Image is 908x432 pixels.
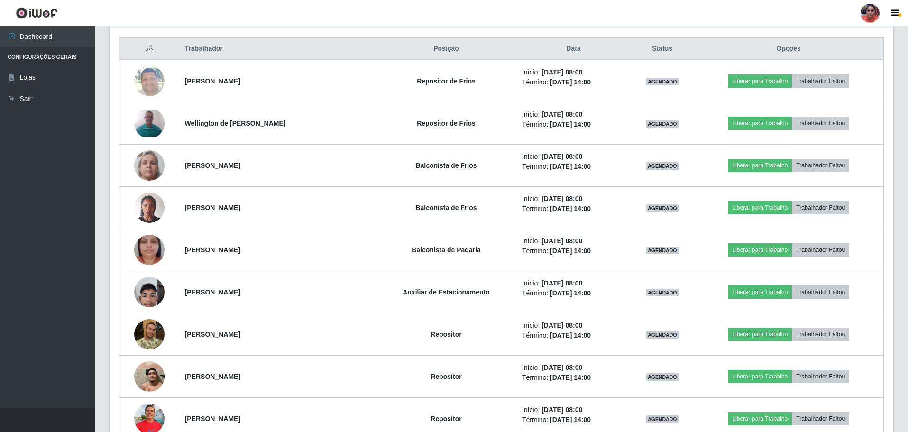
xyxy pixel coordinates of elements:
th: Status [631,38,694,60]
time: [DATE] 14:00 [550,416,591,423]
button: Liberar para Trabalho [728,285,792,299]
span: AGENDADO [646,373,679,381]
button: Liberar para Trabalho [728,412,792,425]
li: Início: [522,194,625,204]
strong: [PERSON_NAME] [185,373,240,380]
time: [DATE] 14:00 [550,78,591,86]
strong: Balconista de Frios [415,204,477,211]
img: CoreUI Logo [16,7,58,19]
time: [DATE] 08:00 [541,110,582,118]
time: [DATE] 14:00 [550,374,591,381]
strong: Repositor de Frios [417,119,476,127]
strong: Repositor [431,415,461,423]
th: Data [516,38,631,60]
img: 1711628475483.jpeg [134,132,165,199]
li: Término: [522,204,625,214]
li: Início: [522,321,625,331]
button: Trabalhador Faltou [792,74,849,88]
th: Opções [694,38,883,60]
button: Liberar para Trabalho [728,117,792,130]
li: Término: [522,119,625,129]
li: Início: [522,110,625,119]
strong: [PERSON_NAME] [185,162,240,169]
button: Liberar para Trabalho [728,201,792,214]
img: 1757117201281.jpeg [134,356,165,396]
button: Trabalhador Faltou [792,412,849,425]
time: [DATE] 14:00 [550,163,591,170]
strong: Wellington de [PERSON_NAME] [185,119,286,127]
button: Liberar para Trabalho [728,328,792,341]
span: AGENDADO [646,204,679,212]
li: Início: [522,405,625,415]
button: Trabalhador Faltou [792,159,849,172]
time: [DATE] 14:00 [550,120,591,128]
time: [DATE] 14:00 [550,289,591,297]
span: AGENDADO [646,120,679,128]
time: [DATE] 14:00 [550,247,591,255]
time: [DATE] 08:00 [541,237,582,245]
strong: Repositor de Frios [417,77,476,85]
time: [DATE] 08:00 [541,68,582,76]
strong: [PERSON_NAME] [185,77,240,85]
li: Término: [522,246,625,256]
button: Trabalhador Faltou [792,285,849,299]
li: Início: [522,67,625,77]
img: 1733336530631.jpeg [134,187,165,228]
time: [DATE] 14:00 [550,331,591,339]
strong: Balconista de Frios [415,162,477,169]
img: 1752158526360.jpeg [134,223,165,277]
img: 1724302399832.jpeg [134,110,165,137]
button: Liberar para Trabalho [728,243,792,257]
span: AGENDADO [646,78,679,85]
img: 1754224796646.jpeg [134,272,165,312]
time: [DATE] 08:00 [541,195,582,202]
time: [DATE] 08:00 [541,279,582,287]
strong: Balconista de Padaria [412,246,481,254]
span: AGENDADO [646,331,679,339]
time: [DATE] 08:00 [541,322,582,329]
time: [DATE] 08:00 [541,153,582,160]
li: Término: [522,162,625,172]
li: Início: [522,363,625,373]
span: AGENDADO [646,247,679,254]
button: Trabalhador Faltou [792,117,849,130]
li: Término: [522,415,625,425]
img: 1695042279067.jpeg [134,319,165,349]
strong: [PERSON_NAME] [185,204,240,211]
button: Trabalhador Faltou [792,328,849,341]
strong: Repositor [431,331,461,338]
span: AGENDADO [646,162,679,170]
li: Término: [522,373,625,383]
span: AGENDADO [646,289,679,296]
time: [DATE] 08:00 [541,364,582,371]
li: Término: [522,288,625,298]
button: Liberar para Trabalho [728,74,792,88]
strong: [PERSON_NAME] [185,331,240,338]
li: Término: [522,77,625,87]
button: Liberar para Trabalho [728,159,792,172]
time: [DATE] 08:00 [541,406,582,414]
strong: [PERSON_NAME] [185,415,240,423]
button: Liberar para Trabalho [728,370,792,383]
li: Início: [522,152,625,162]
time: [DATE] 14:00 [550,205,591,212]
span: AGENDADO [646,415,679,423]
button: Trabalhador Faltou [792,370,849,383]
strong: [PERSON_NAME] [185,288,240,296]
th: Posição [376,38,516,60]
img: 1697490161329.jpeg [134,61,165,101]
li: Início: [522,278,625,288]
button: Trabalhador Faltou [792,243,849,257]
strong: Auxiliar de Estacionamento [403,288,490,296]
button: Trabalhador Faltou [792,201,849,214]
strong: [PERSON_NAME] [185,246,240,254]
th: Trabalhador [179,38,376,60]
strong: Repositor [431,373,461,380]
li: Início: [522,236,625,246]
li: Término: [522,331,625,340]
